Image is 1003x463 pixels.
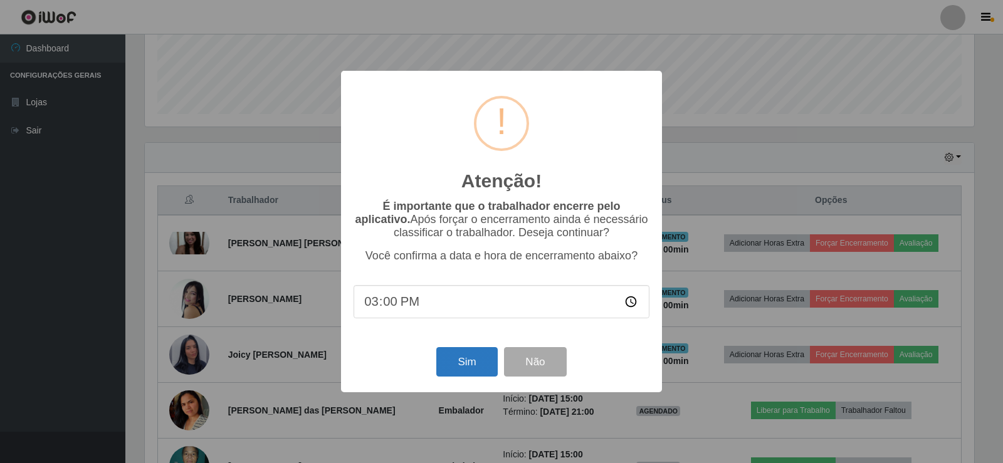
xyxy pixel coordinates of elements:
[461,170,542,192] h2: Atenção!
[436,347,497,377] button: Sim
[354,249,649,263] p: Você confirma a data e hora de encerramento abaixo?
[504,347,566,377] button: Não
[354,200,649,239] p: Após forçar o encerramento ainda é necessário classificar o trabalhador. Deseja continuar?
[355,200,620,226] b: É importante que o trabalhador encerre pelo aplicativo.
